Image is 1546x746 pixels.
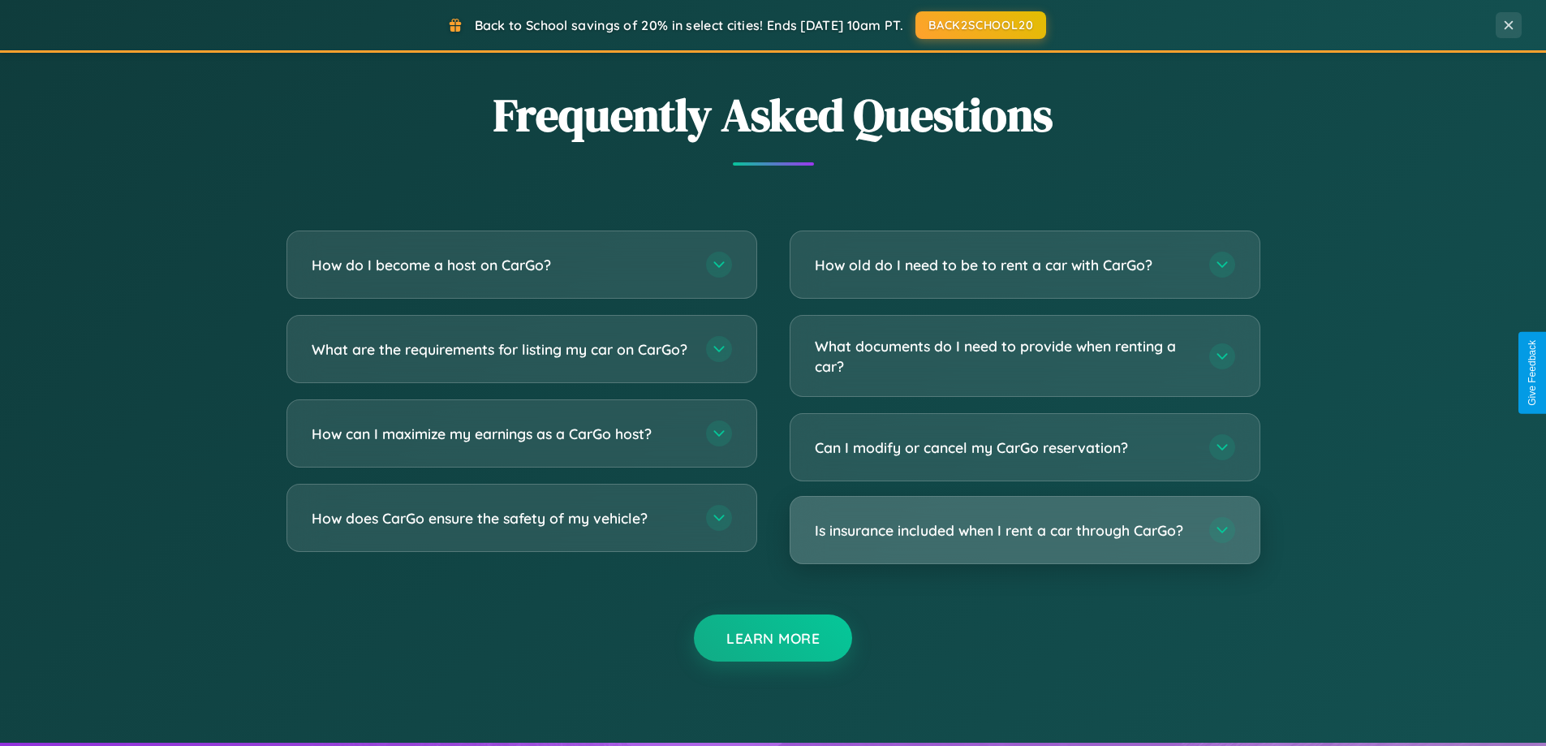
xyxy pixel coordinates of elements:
[312,255,690,275] h3: How do I become a host on CarGo?
[312,424,690,444] h3: How can I maximize my earnings as a CarGo host?
[815,438,1193,458] h3: Can I modify or cancel my CarGo reservation?
[815,520,1193,541] h3: Is insurance included when I rent a car through CarGo?
[286,84,1260,146] h2: Frequently Asked Questions
[815,255,1193,275] h3: How old do I need to be to rent a car with CarGo?
[915,11,1046,39] button: BACK2SCHOOL20
[1527,340,1538,406] div: Give Feedback
[312,339,690,360] h3: What are the requirements for listing my car on CarGo?
[694,614,852,662] button: Learn More
[312,508,690,528] h3: How does CarGo ensure the safety of my vehicle?
[475,17,903,33] span: Back to School savings of 20% in select cities! Ends [DATE] 10am PT.
[815,336,1193,376] h3: What documents do I need to provide when renting a car?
